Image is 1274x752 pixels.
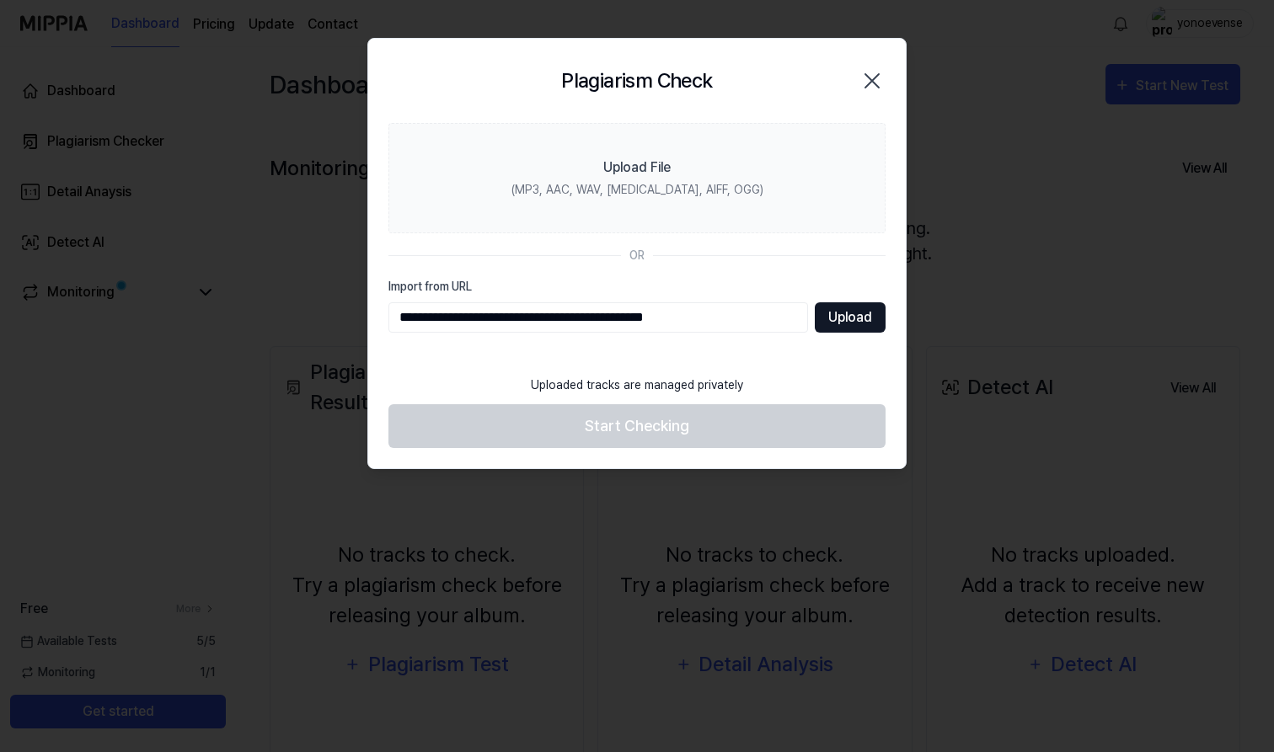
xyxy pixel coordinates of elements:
label: Import from URL [388,278,886,296]
div: Upload File [603,157,671,178]
div: Uploaded tracks are managed privately [521,366,753,404]
h2: Plagiarism Check [561,66,712,96]
button: Upload [815,302,886,333]
div: OR [629,247,645,264]
div: (MP3, AAC, WAV, [MEDICAL_DATA], AIFF, OGG) [511,181,763,199]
